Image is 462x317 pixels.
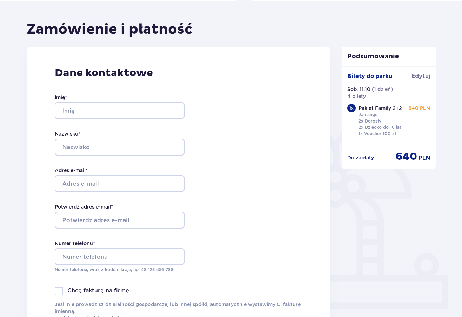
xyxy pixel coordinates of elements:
p: ( 1 dzień ) [372,86,393,93]
label: Adres e-mail * [55,167,88,174]
span: Edytuj [411,72,430,80]
input: Adres e-mail [55,175,185,192]
label: Imię * [55,94,67,101]
label: Nazwisko * [55,130,80,137]
span: PLN [419,154,430,162]
p: Do zapłaty : [347,154,375,161]
input: Imię [55,102,185,119]
label: Numer telefonu * [55,240,95,247]
p: Bilety do parku [347,72,393,80]
p: Podsumowanie [342,52,436,61]
p: Numer telefonu, wraz z kodem kraju, np. 48 ​123 ​456 ​789 [55,266,185,273]
input: Numer telefonu [55,248,185,265]
div: 1 x [347,104,356,112]
p: Chcę fakturę na firmę [67,287,129,295]
p: Jamango [359,112,378,118]
input: Potwierdź adres e-mail [55,212,185,229]
input: Nazwisko [55,139,185,156]
p: 640 PLN [408,105,430,112]
p: Pakiet Family 2+2 [359,105,402,112]
p: 2x Dorosły 2x Dziecko do 16 lat 1x Voucher 100 zł [359,118,401,137]
p: Dane kontaktowe [55,66,303,80]
label: Potwierdź adres e-mail * [55,203,113,210]
span: 640 [395,150,417,163]
h1: Zamówienie i płatność [27,21,193,38]
p: 4 bilety [347,93,366,100]
p: Sob. 11.10 [347,86,370,93]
